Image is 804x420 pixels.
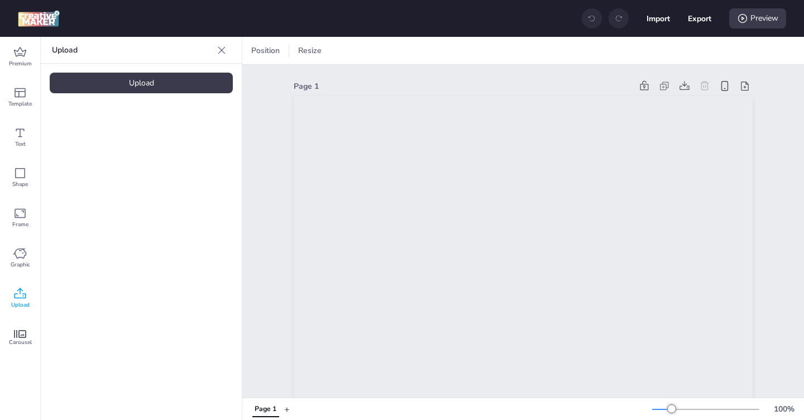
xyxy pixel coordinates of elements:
[247,399,284,419] div: Tabs
[770,403,797,415] div: 100 %
[11,300,30,309] span: Upload
[8,99,32,108] span: Template
[12,180,28,189] span: Shape
[249,45,282,56] span: Position
[647,7,670,30] button: Import
[296,45,324,56] span: Resize
[284,399,290,419] button: +
[688,7,711,30] button: Export
[294,80,631,92] div: Page 1
[50,73,233,93] div: Upload
[15,140,26,149] span: Text
[9,338,32,347] span: Carousel
[255,404,276,414] div: Page 1
[729,8,786,28] div: Preview
[12,220,28,229] span: Frame
[11,260,30,269] span: Graphic
[9,59,32,68] span: Premium
[18,10,60,27] img: logo Creative Maker
[52,37,213,64] p: Upload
